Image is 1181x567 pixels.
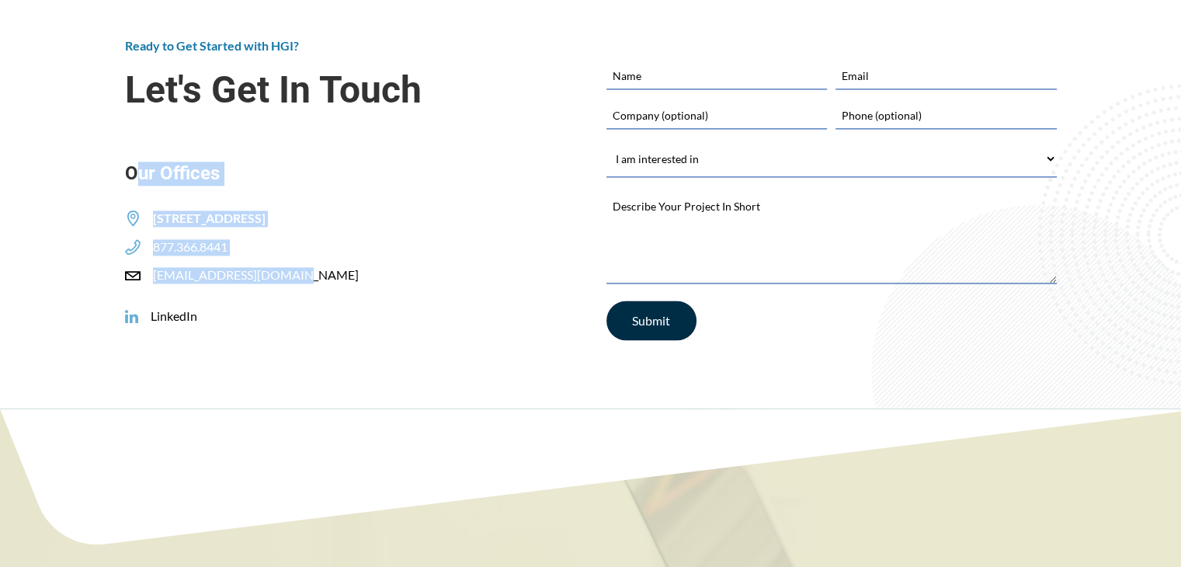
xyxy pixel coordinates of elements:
[141,210,266,227] span: [STREET_ADDRESS]
[606,62,827,89] input: Name
[125,162,575,186] span: Our Offices
[141,267,359,283] span: [EMAIL_ADDRESS][DOMAIN_NAME]
[125,68,575,111] span: Let's Get In Touch
[125,239,228,256] a: 877.366.8441
[835,62,1056,89] input: Email
[125,308,197,325] a: LinkedIn
[835,102,1056,128] input: Phone (optional)
[606,102,827,128] input: Company (optional)
[141,239,228,256] span: 877.366.8441
[138,308,197,325] span: LinkedIn
[125,38,299,53] span: Ready to Get Started with HGI?
[606,301,696,340] input: Submit
[125,267,359,283] a: [EMAIL_ADDRESS][DOMAIN_NAME]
